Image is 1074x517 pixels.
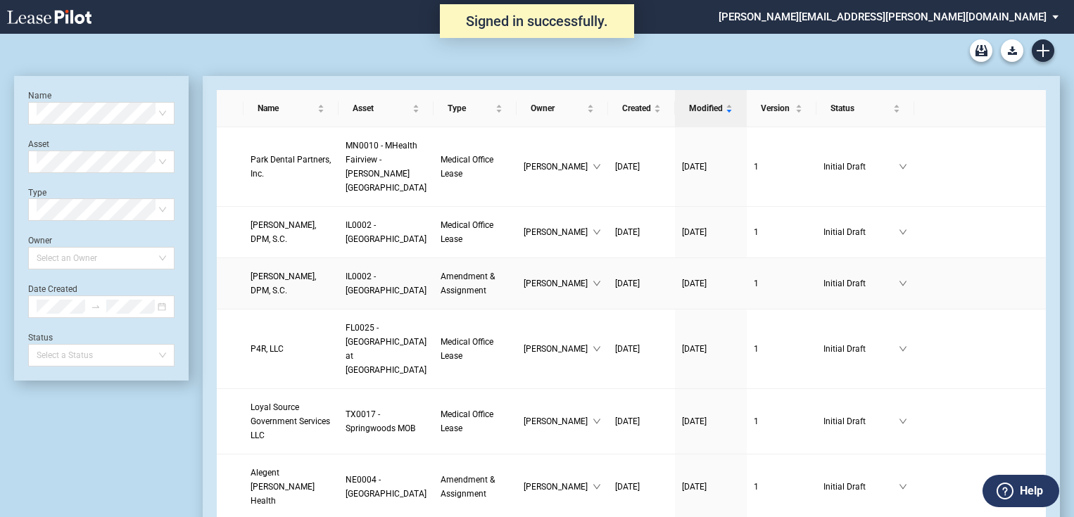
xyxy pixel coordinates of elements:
a: Amendment & Assignment [441,269,510,298]
span: [PERSON_NAME] [524,160,593,174]
a: 1 [754,480,809,494]
a: [DATE] [615,480,668,494]
span: 1 [754,279,759,288]
a: [DATE] [682,342,740,356]
span: down [899,279,907,288]
span: Owner [531,101,584,115]
a: [DATE] [615,276,668,291]
span: [DATE] [682,279,707,288]
label: Type [28,188,46,198]
span: P4R, LLC [251,344,284,354]
a: 1 [754,160,809,174]
span: [DATE] [615,482,640,492]
span: Initial Draft [823,342,899,356]
a: Medical Office Lease [441,407,510,435]
a: [DATE] [682,225,740,239]
span: Park Dental Partners, Inc. [251,155,331,179]
a: [DATE] [615,225,668,239]
a: [PERSON_NAME], DPM, S.C. [251,269,331,298]
span: [PERSON_NAME] [524,342,593,356]
span: [PERSON_NAME] [524,480,593,494]
a: IL0002 - [GEOGRAPHIC_DATA] [346,218,427,246]
label: Status [28,333,53,343]
span: 1 [754,344,759,354]
th: Version [747,90,816,127]
span: to [91,302,101,312]
span: 1 [754,416,759,426]
a: Loyal Source Government Services LLC [251,400,331,442]
a: Medical Office Lease [441,335,510,363]
a: [DATE] [615,342,668,356]
span: down [593,162,601,171]
a: [DATE] [682,276,740,291]
a: [DATE] [615,414,668,428]
a: Park Dental Partners, Inc. [251,153,331,181]
span: down [593,228,601,236]
span: Status [830,101,890,115]
span: down [899,162,907,171]
button: Download Blank Form [1001,39,1023,62]
span: down [593,417,601,426]
span: [PERSON_NAME] [524,414,593,428]
span: NE0004 - Lakeside Two Professional Center [346,475,427,499]
span: 1 [754,162,759,172]
span: MN0010 - MHealth Fairview - Victor Gardens [346,141,427,193]
th: Modified [675,90,747,127]
a: Medical Office Lease [441,218,510,246]
span: Loyal Source Government Services LLC [251,402,330,440]
span: Name [258,101,315,115]
span: Alegent Creighton Health [251,468,315,506]
label: Date Created [28,284,77,294]
a: 1 [754,414,809,428]
span: Type [448,101,493,115]
span: down [899,345,907,353]
span: [PERSON_NAME] [524,225,593,239]
span: [DATE] [615,227,640,237]
span: Initial Draft [823,480,899,494]
span: Created [622,101,651,115]
span: Version [761,101,792,115]
th: Asset [339,90,434,127]
label: Name [28,91,51,101]
span: down [593,345,601,353]
a: Alegent [PERSON_NAME] Health [251,466,331,508]
span: [DATE] [682,416,707,426]
span: Amendment & Assignment [441,475,495,499]
span: down [593,279,601,288]
a: Archive [970,39,992,62]
span: [DATE] [682,344,707,354]
a: 1 [754,342,809,356]
span: Initial Draft [823,225,899,239]
span: Medical Office Lease [441,409,493,433]
a: 1 [754,276,809,291]
span: Modified [689,101,723,115]
a: Create new document [1032,39,1054,62]
span: [DATE] [615,416,640,426]
th: Owner [517,90,608,127]
span: Aaron Kim, DPM, S.C. [251,272,316,295]
a: Medical Office Lease [441,153,510,181]
a: MN0010 - MHealth Fairview - [PERSON_NAME][GEOGRAPHIC_DATA] [346,139,427,195]
label: Asset [28,139,49,149]
button: Help [983,475,1059,507]
span: swap-right [91,302,101,312]
a: IL0002 - [GEOGRAPHIC_DATA] [346,269,427,298]
span: down [899,417,907,426]
a: Amendment & Assignment [441,473,510,501]
a: 1 [754,225,809,239]
span: Amendment & Assignment [441,272,495,295]
span: Aaron Kim, DPM, S.C. [251,220,316,244]
span: Initial Draft [823,160,899,174]
a: FL0025 - [GEOGRAPHIC_DATA] at [GEOGRAPHIC_DATA] [346,321,427,377]
th: Created [608,90,675,127]
div: Signed in successfully. [440,4,634,38]
span: down [899,483,907,491]
span: [DATE] [682,482,707,492]
span: down [593,483,601,491]
span: Initial Draft [823,414,899,428]
span: Medical Office Lease [441,155,493,179]
span: 1 [754,227,759,237]
span: down [899,228,907,236]
a: TX0017 - Springwoods MOB [346,407,427,435]
a: [DATE] [682,414,740,428]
